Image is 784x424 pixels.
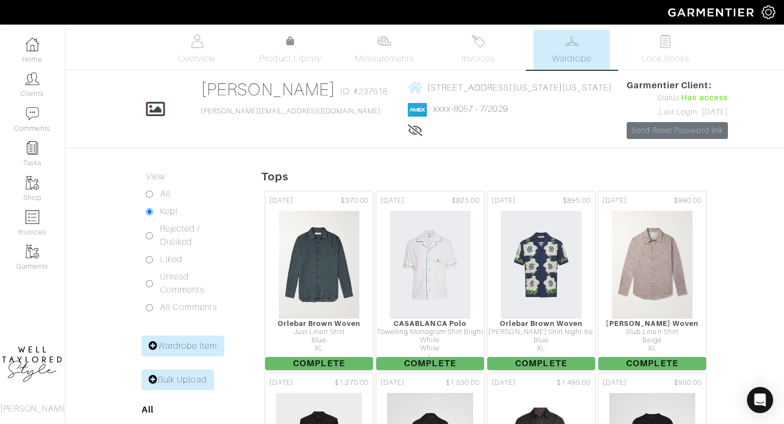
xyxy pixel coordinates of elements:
span: Look Books [641,52,690,65]
span: Complete [376,357,484,370]
span: Overview [179,52,215,65]
div: Orlebar Brown Woven [265,319,373,328]
span: [DATE] [381,196,405,206]
span: Has access [681,92,728,104]
img: gear-icon-white-bd11855cb880d31180b6d7d6211b90ccbf57a29d726f0c71d8c61bd08dd39cc2.png [762,5,775,19]
img: VVAgesNtgQvhvnczqrkZ2Ey7 [278,210,360,319]
a: All [142,404,154,415]
span: [DATE] [603,378,627,388]
a: Wardrobe Item [142,336,224,356]
label: Liked [160,253,182,266]
img: wardrobe-487a4870c1b7c33e795ec22d11cfc2ed9d08956e64fb3008fe2437562e282088.svg [565,34,579,48]
img: EgrF93QxBwBiS6y5Bv4dE6or [500,210,582,319]
img: todo-9ac3debb85659649dc8f770b8b6100bb5dab4b48dedcbae339e5042a72dfd3cc.svg [659,34,672,48]
span: $370.00 [341,196,369,206]
img: basicinfo-40fd8af6dae0f16599ec9e87c0ef1c0a1fdea2edbe929e3d69a839185d80c458.svg [190,34,204,48]
img: measurements-466bbee1fd09ba9460f595b01e5d73f9e2bff037440d3c8f018324cb6cdf7a4a.svg [377,34,391,48]
img: orders-icon-0abe47150d42831381b5fb84f609e132dff9fe21cb692f30cb5eec754e2cba89.png [26,210,39,224]
span: [DATE] [492,196,516,206]
a: [DATE] $370.00 Orlebar Brown Woven Just Linen Shirt Blue XL Complete [264,190,375,372]
img: garments-icon-b7da505a4dc4fd61783c78ac3ca0ef83fa9d6f193b1c9dc38574b1d14d53ca28.png [26,176,39,190]
span: $990.00 [674,196,702,206]
label: Kept [160,205,178,218]
a: Wardrobe [534,30,610,70]
span: $950.00 [674,378,702,388]
a: Invoices [440,30,516,70]
span: Complete [265,357,373,370]
div: Status: [627,92,728,104]
div: XL [487,344,595,353]
span: Invoices [462,52,495,65]
span: [DATE] [603,196,627,206]
img: garments-icon-b7da505a4dc4fd61783c78ac3ca0ef83fa9d6f193b1c9dc38574b1d14d53ca28.png [26,245,39,258]
span: ID: #237618 [341,85,388,98]
div: Towelling Monogram Shirt Bright White [376,328,484,345]
span: Product Library [260,52,321,65]
div: Slub Linen Shirt [598,328,706,336]
img: american_express-1200034d2e149cdf2cc7894a33a747db654cf6f8355cb502592f1d228b2ac700.png [408,103,427,117]
a: [PERSON_NAME] [201,80,335,99]
div: Last Login: [DATE] [627,106,728,118]
label: All Comments [160,301,217,314]
span: Complete [598,357,706,370]
div: Open Intercom Messenger [747,387,773,413]
div: L [376,353,484,361]
a: Look Books [627,30,703,70]
label: Unread Comments [160,270,234,296]
img: clients-icon-6bae9207a08558b7cb47a8932f037763ab4055f8c8b6bfacd5dc20c3e0201464.png [26,72,39,86]
a: Measurements [346,30,423,70]
div: Orlebar Brown Woven [487,319,595,328]
span: $825.00 [452,196,480,206]
div: [PERSON_NAME] Woven [598,319,706,328]
span: [DATE] [381,378,405,388]
div: Blue [265,336,373,344]
div: [PERSON_NAME] Shirt Night Iris [487,328,595,336]
span: Measurements [355,52,414,65]
img: reminder-icon-8004d30b9f0a5d33ae49ab947aed9ed385cf756f9e5892f1edd6e32f2345188e.png [26,141,39,155]
img: VBHA8V2TLeAgcyJ6LLZpPvYA [611,210,693,319]
img: garmentier-logo-header-white-b43fb05a5012e4ada735d5af1a66efaba907eab6374d6393d1fbf88cb4ef424d.png [663,3,762,22]
a: Product Library [253,35,329,65]
a: Send Reset Password link [627,122,728,139]
label: Rejected / Disliked [160,222,234,249]
a: [PERSON_NAME][EMAIL_ADDRESS][DOMAIN_NAME] [201,107,381,115]
span: [DATE] [492,378,516,388]
img: WkbBV9V2rqDfhRSpdvp2JosK [389,210,471,319]
span: Garmentier Client: [627,79,728,92]
div: White [376,344,484,353]
a: xxxx-8057 - 7/2029 [433,104,508,114]
img: comment-icon-a0a6a9ef722e966f86d9cbdc48e553b5cf19dbc54f86b18d962a5391bc8f6eb6.png [26,107,39,120]
div: Just Linen Shirt [265,328,373,336]
span: [DATE] [269,196,293,206]
label: All [160,187,170,201]
label: View: [146,170,167,183]
span: Wardrobe [552,52,591,65]
span: $1,495.00 [557,378,591,388]
h5: Tops [261,170,784,183]
a: Overview [159,30,235,70]
span: $1,550.00 [446,378,480,388]
span: [STREET_ADDRESS][US_STATE][US_STATE] [427,82,612,92]
img: orders-27d20c2124de7fd6de4e0e44c1d41de31381a507db9b33961299e4e07d508b8c.svg [471,34,485,48]
span: [DATE] [269,378,293,388]
span: Complete [487,357,595,370]
a: [DATE] $825.00 CASABLANCA Polo Towelling Monogram Shirt Bright White White L Complete [375,190,486,372]
img: dashboard-icon-dbcd8f5a0b271acd01030246c82b418ddd0df26cd7fceb0bd07c9910d44c42f6.png [26,38,39,51]
a: [DATE] $895.00 Orlebar Brown Woven [PERSON_NAME] Shirt Night Iris Blue XL Complete [486,190,597,372]
div: XL [265,344,373,353]
a: Bulk Upload [142,370,214,390]
span: $895.00 [563,196,591,206]
div: XL [598,344,706,353]
a: [STREET_ADDRESS][US_STATE][US_STATE] [408,81,612,94]
div: Blue [487,336,595,344]
div: Beige [598,336,706,344]
div: CASABLANCA Polo [376,319,484,328]
a: [DATE] $990.00 [PERSON_NAME] Woven Slub Linen Shirt Beige XL Complete [597,190,708,372]
span: $1,270.00 [335,378,369,388]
